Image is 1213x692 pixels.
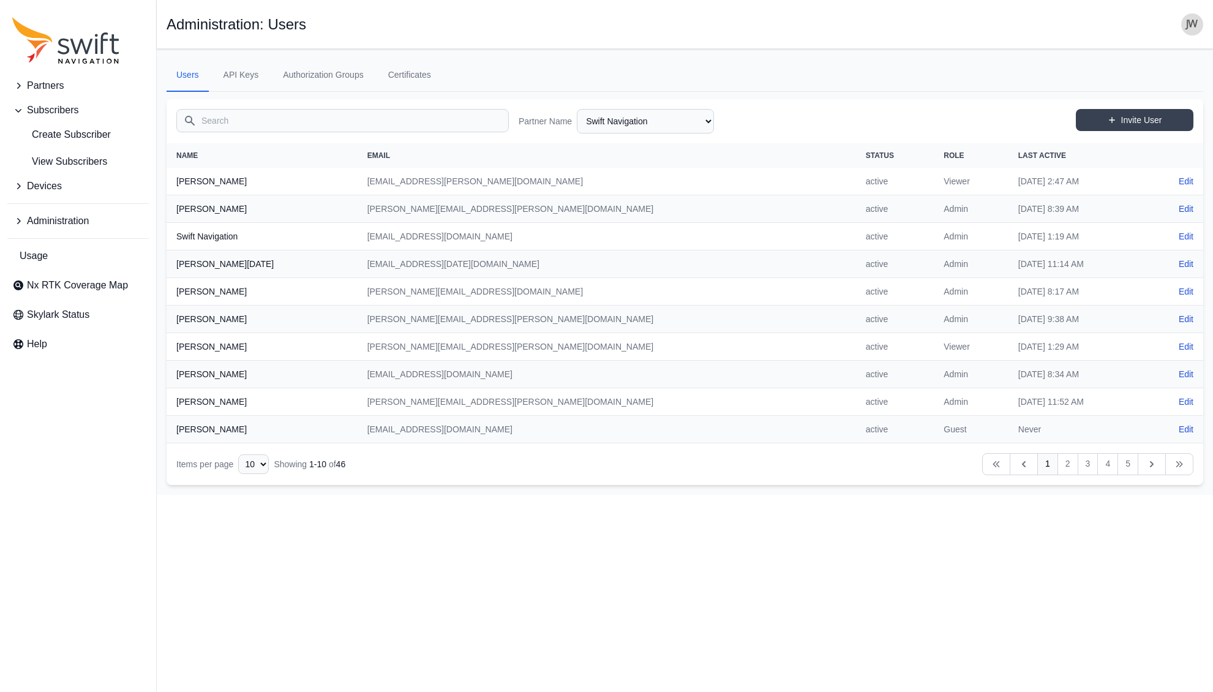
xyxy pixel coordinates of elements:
[856,306,934,333] td: active
[358,416,856,443] td: [EMAIL_ADDRESS][DOMAIN_NAME]
[856,143,934,168] th: Status
[519,115,572,127] label: Partner Name
[934,416,1008,443] td: Guest
[7,303,149,327] a: Skylark Status
[167,223,358,250] th: Swift Navigation
[856,195,934,223] td: active
[856,416,934,443] td: active
[1008,361,1147,388] td: [DATE] 8:34 AM
[1078,453,1098,475] a: 3
[358,361,856,388] td: [EMAIL_ADDRESS][DOMAIN_NAME]
[20,249,48,263] span: Usage
[336,459,346,469] span: 46
[7,98,149,122] button: Subscribers
[1057,453,1078,475] a: 2
[1179,285,1193,298] a: Edit
[176,109,509,132] input: Search
[27,278,128,293] span: Nx RTK Coverage Map
[934,388,1008,416] td: Admin
[1008,168,1147,195] td: [DATE] 2:47 AM
[167,333,358,361] th: [PERSON_NAME]
[27,337,47,352] span: Help
[27,78,64,93] span: Partners
[856,388,934,416] td: active
[358,223,856,250] td: [EMAIL_ADDRESS][DOMAIN_NAME]
[12,154,107,169] span: View Subscribers
[934,143,1008,168] th: Role
[167,143,358,168] th: Name
[1076,109,1193,131] a: Invite User
[167,168,358,195] th: [PERSON_NAME]
[1179,368,1193,380] a: Edit
[358,250,856,278] td: [EMAIL_ADDRESS][DATE][DOMAIN_NAME]
[1181,13,1203,36] img: user photo
[309,459,326,469] span: 1 - 10
[7,273,149,298] a: Nx RTK Coverage Map
[7,332,149,356] a: Help
[934,223,1008,250] td: Admin
[167,59,209,92] a: Users
[1179,423,1193,435] a: Edit
[167,443,1203,485] nav: Table navigation
[856,278,934,306] td: active
[1179,175,1193,187] a: Edit
[1179,313,1193,325] a: Edit
[7,209,149,233] button: Administration
[934,250,1008,278] td: Admin
[1008,143,1147,168] th: Last Active
[12,127,111,142] span: Create Subscriber
[167,388,358,416] th: [PERSON_NAME]
[358,195,856,223] td: [PERSON_NAME][EMAIL_ADDRESS][PERSON_NAME][DOMAIN_NAME]
[7,73,149,98] button: Partners
[358,168,856,195] td: [EMAIL_ADDRESS][PERSON_NAME][DOMAIN_NAME]
[934,306,1008,333] td: Admin
[1008,306,1147,333] td: [DATE] 9:38 AM
[934,361,1008,388] td: Admin
[273,59,374,92] a: Authorization Groups
[7,122,149,147] a: Create Subscriber
[167,416,358,443] th: [PERSON_NAME]
[167,306,358,333] th: [PERSON_NAME]
[358,306,856,333] td: [PERSON_NAME][EMAIL_ADDRESS][PERSON_NAME][DOMAIN_NAME]
[27,214,89,228] span: Administration
[27,103,78,118] span: Subscribers
[1008,333,1147,361] td: [DATE] 1:29 AM
[856,250,934,278] td: active
[27,179,62,194] span: Devices
[1008,278,1147,306] td: [DATE] 8:17 AM
[167,195,358,223] th: [PERSON_NAME]
[1008,416,1147,443] td: Never
[1179,396,1193,408] a: Edit
[1037,453,1058,475] a: 1
[7,149,149,174] a: View Subscribers
[856,223,934,250] td: active
[176,459,233,469] span: Items per page
[1097,453,1118,475] a: 4
[358,388,856,416] td: [PERSON_NAME][EMAIL_ADDRESS][PERSON_NAME][DOMAIN_NAME]
[1008,250,1147,278] td: [DATE] 11:14 AM
[7,174,149,198] button: Devices
[214,59,269,92] a: API Keys
[167,361,358,388] th: [PERSON_NAME]
[856,361,934,388] td: active
[378,59,441,92] a: Certificates
[274,458,345,470] div: Showing of
[1008,195,1147,223] td: [DATE] 8:39 AM
[27,307,89,322] span: Skylark Status
[934,278,1008,306] td: Admin
[1179,340,1193,353] a: Edit
[934,333,1008,361] td: Viewer
[1179,230,1193,243] a: Edit
[1179,258,1193,270] a: Edit
[238,454,269,474] select: Display Limit
[7,244,149,268] a: Usage
[358,143,856,168] th: Email
[167,278,358,306] th: [PERSON_NAME]
[577,109,714,134] select: Partner Name
[167,17,306,32] h1: Administration: Users
[856,168,934,195] td: active
[358,333,856,361] td: [PERSON_NAME][EMAIL_ADDRESS][PERSON_NAME][DOMAIN_NAME]
[934,168,1008,195] td: Viewer
[167,250,358,278] th: [PERSON_NAME][DATE]
[1008,388,1147,416] td: [DATE] 11:52 AM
